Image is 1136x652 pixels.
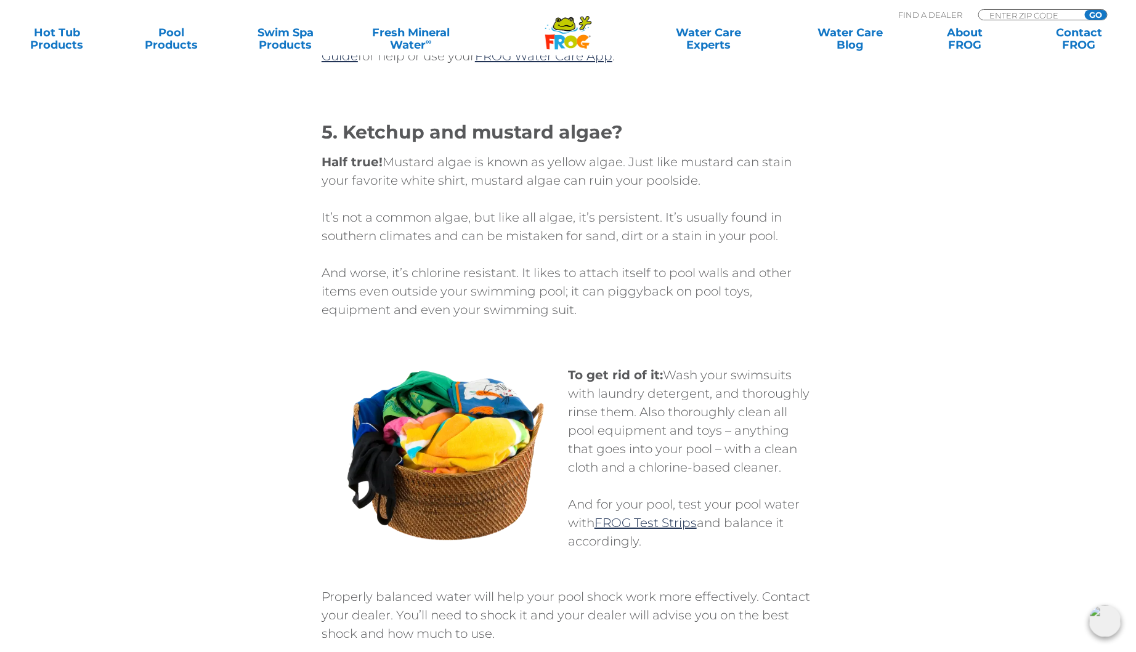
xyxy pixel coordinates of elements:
a: Swim SpaProducts [241,26,330,51]
a: FROG Water Care App [475,49,612,63]
input: GO [1085,10,1107,20]
img: Basket of Laundry [322,366,568,550]
a: Fresh MineralWater∞ [355,26,466,51]
p: Properly balanced water will help your pool shock work more effectively. Contact your dealer. You... [322,587,814,643]
p: Mustard algae is known as yellow algae. Just like mustard can stain your favorite white shirt, mu... [322,153,814,190]
img: openIcon [1089,605,1121,637]
a: Water CareBlog [806,26,895,51]
h1: 5. Ketchup and mustard algae? [322,122,814,143]
input: Zip Code Form [988,10,1071,20]
p: And worse, it’s chlorine resistant. It likes to attach itself to pool walls and other items even ... [322,264,814,319]
strong: Half true! [322,155,383,169]
p: It’s not a common algae, but like all algae, it’s persistent. It’s usually found in southern clim... [322,208,814,245]
a: Hot TubProducts [12,26,101,51]
a: FROG Test Strips [594,515,697,530]
a: PoolProducts [127,26,216,51]
strong: To get rid of it: [568,368,663,382]
sup: ∞ [426,36,432,46]
a: ContactFROG [1035,26,1124,51]
p: Find A Dealer [898,9,962,20]
p: Wash your swimsuits with laundry detergent, and thoroughly rinse them. Also thoroughly clean all ... [568,366,814,477]
p: And for your pool, test your pool water with and balance it accordingly. [568,495,814,550]
a: AboutFROG [920,26,1009,51]
a: Water CareExperts [636,26,781,51]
